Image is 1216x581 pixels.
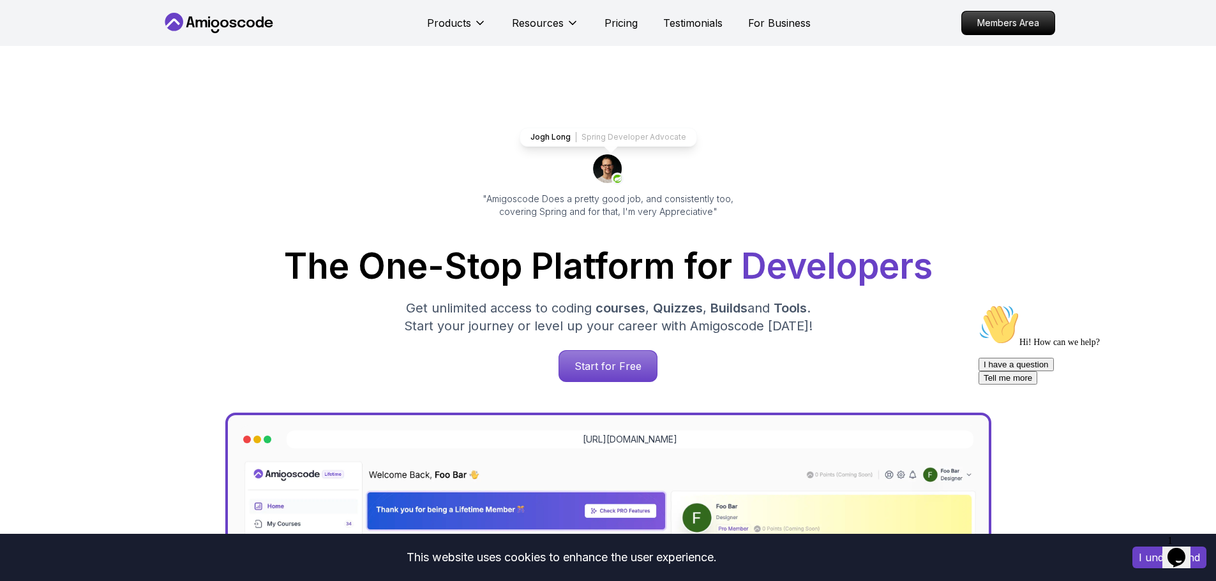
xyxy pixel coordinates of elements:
span: Hi! How can we help? [5,38,126,48]
a: Start for Free [559,350,657,382]
a: Members Area [961,11,1055,35]
a: For Business [748,15,811,31]
h1: The One-Stop Platform for [172,249,1045,284]
a: Testimonials [663,15,723,31]
img: josh long [593,154,624,185]
span: Quizzes [653,300,703,316]
iframe: chat widget [1162,530,1203,568]
p: Get unlimited access to coding , , and . Start your journey or level up your career with Amigosco... [394,299,823,335]
iframe: chat widget [973,299,1203,524]
p: Members Area [962,11,1055,34]
span: Tools [774,300,807,316]
div: This website uses cookies to enhance the user experience. [10,543,1113,571]
p: Start for Free [559,351,657,381]
button: Tell me more [5,72,64,85]
p: Products [427,15,471,31]
button: Products [427,15,486,41]
p: "Amigoscode Does a pretty good job, and consistently too, covering Spring and for that, I'm very ... [465,193,751,218]
span: courses [596,300,645,316]
p: Spring Developer Advocate [582,132,686,142]
img: :wave: [5,5,46,46]
button: Accept cookies [1132,547,1206,568]
p: Resources [512,15,564,31]
div: 👋Hi! How can we help?I have a questionTell me more [5,5,235,85]
span: Builds [710,300,747,316]
button: Resources [512,15,579,41]
p: Jogh Long [530,132,571,142]
a: [URL][DOMAIN_NAME] [583,433,677,446]
a: Pricing [604,15,638,31]
button: I have a question [5,59,80,72]
span: Developers [741,245,933,287]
